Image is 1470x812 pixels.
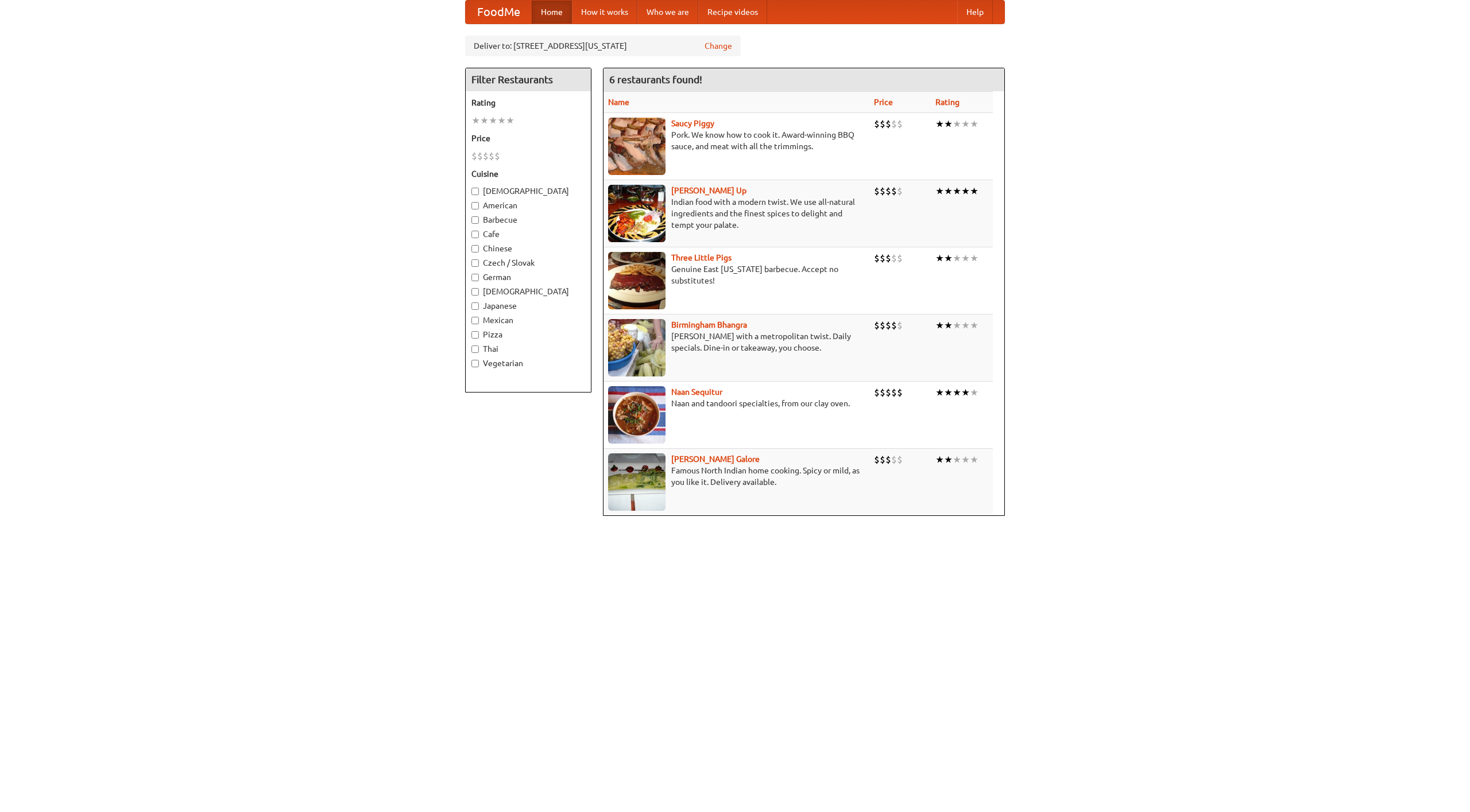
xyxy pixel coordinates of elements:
[897,319,903,332] li: $
[953,252,961,265] li: ★
[608,263,865,286] p: Genuine East [US_STATE] barbecue. Accept no substitutes!
[970,319,978,332] li: ★
[471,200,585,211] label: American
[935,386,944,399] li: ★
[477,150,483,162] li: $
[897,118,903,130] li: $
[953,319,961,332] li: ★
[935,118,944,130] li: ★
[953,185,961,197] li: ★
[471,243,585,254] label: Chinese
[608,319,666,376] img: bhangra.jpg
[874,319,880,332] li: $
[885,185,891,197] li: $
[608,331,865,353] p: [PERSON_NAME] with a metropolitan twist. Daily specials. Dine-in or takeaway, you choose.
[880,386,885,399] li: $
[970,453,978,466] li: ★
[880,453,885,466] li: $
[970,118,978,130] li: ★
[880,252,885,265] li: $
[698,1,767,24] a: Recipe videos
[961,118,970,130] li: ★
[471,329,585,340] label: Pizza
[953,453,961,466] li: ★
[874,98,893,107] a: Price
[471,231,479,238] input: Cafe
[494,150,500,162] li: $
[935,252,944,265] li: ★
[953,386,961,399] li: ★
[608,453,666,511] img: currygalore.jpg
[671,320,747,329] a: Birmingham Bhangra
[970,252,978,265] li: ★
[935,453,944,466] li: ★
[970,386,978,399] li: ★
[471,97,585,108] h5: Rating
[874,118,880,130] li: $
[471,360,479,367] input: Vegetarian
[471,202,479,209] input: American
[671,454,760,464] a: [PERSON_NAME] Galore
[961,185,970,197] li: ★
[891,118,897,130] li: $
[471,300,585,312] label: Japanese
[608,398,865,409] p: Naan and tandoori specialties, from our clay oven.
[471,245,479,252] input: Chinese
[885,252,891,265] li: $
[671,387,722,397] b: Naan Sequitur
[471,257,585,269] label: Czech / Slovak
[944,185,953,197] li: ★
[953,118,961,130] li: ★
[608,465,865,488] p: Famous North Indian home cooking. Spicy or mild, as you like it. Delivery available.
[466,68,591,91] h4: Filter Restaurants
[671,119,714,128] a: Saucy Piggy
[885,319,891,332] li: $
[471,168,585,180] h5: Cuisine
[897,185,903,197] li: $
[471,228,585,240] label: Cafe
[944,118,953,130] li: ★
[935,98,960,107] a: Rating
[497,114,506,127] li: ★
[608,129,865,152] p: Pork. We know how to cook it. Award-winning BBQ sauce, and meat with all the trimmings.
[466,1,532,24] a: FoodMe
[891,185,897,197] li: $
[471,150,477,162] li: $
[961,386,970,399] li: ★
[944,386,953,399] li: ★
[671,186,746,195] a: [PERSON_NAME] Up
[897,453,903,466] li: $
[885,386,891,399] li: $
[465,36,741,56] div: Deliver to: [STREET_ADDRESS][US_STATE]
[471,216,479,224] input: Barbecue
[874,252,880,265] li: $
[489,114,497,127] li: ★
[608,252,666,309] img: littlepigs.jpg
[532,1,572,24] a: Home
[891,386,897,399] li: $
[880,118,885,130] li: $
[471,345,479,353] input: Thai
[935,319,944,332] li: ★
[471,214,585,226] label: Barbecue
[880,185,885,197] li: $
[671,253,732,262] b: Three Little Pigs
[637,1,698,24] a: Who we are
[608,196,865,231] p: Indian food with a modern twist. We use all-natural ingredients and the finest spices to delight ...
[970,185,978,197] li: ★
[471,331,479,339] input: Pizza
[608,98,629,107] a: Name
[471,133,585,144] h5: Price
[885,453,891,466] li: $
[609,74,702,85] ng-pluralize: 6 restaurants found!
[961,453,970,466] li: ★
[471,271,585,283] label: German
[891,319,897,332] li: $
[483,150,489,162] li: $
[471,317,479,324] input: Mexican
[506,114,514,127] li: ★
[874,453,880,466] li: $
